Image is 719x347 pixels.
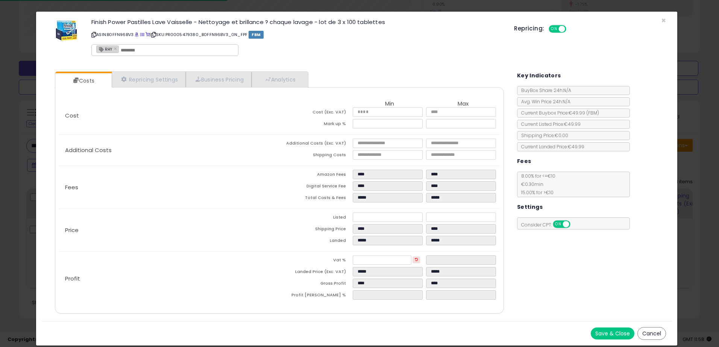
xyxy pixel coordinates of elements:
[279,224,353,236] td: Shipping Price
[59,276,279,282] p: Profit
[279,255,353,267] td: Vat %
[565,26,577,32] span: OFF
[554,221,563,228] span: ON
[517,87,571,94] span: BuyBox Share 24h: N/A
[59,147,279,153] p: Additional Costs
[112,72,186,87] a: Repricing Settings
[186,72,252,87] a: Business Pricing
[279,107,353,119] td: Cost (Exc. VAT)
[279,170,353,181] td: Amazon Fees
[517,98,570,105] span: Avg. Win Price 24h: N/A
[279,290,353,302] td: Profit [PERSON_NAME] %
[279,193,353,205] td: Total Costs & Fees
[55,73,111,88] a: Costs
[661,15,666,26] span: ×
[517,189,554,196] span: 15.00 % for > €10
[426,101,499,107] th: Max
[550,26,559,32] span: ON
[517,173,555,196] span: 8.00 % for <= €10
[569,110,599,116] span: €49.99
[514,26,544,32] h5: Repricing:
[517,157,531,166] h5: Fees
[97,46,112,52] span: RHY
[91,19,503,25] h3: Finish Power Pastilles Lave Vaisselle - Nettoyage et brillance ? chaque lavage - lot de 3 x 100 t...
[591,327,634,339] button: Save & Close
[279,119,353,131] td: Mark up %
[517,202,543,212] h5: Settings
[114,45,118,52] a: ×
[279,150,353,162] td: Shipping Costs
[140,32,144,38] a: All offer listings
[517,121,581,127] span: Current Listed Price: €49.99
[517,222,580,228] span: Consider CPT:
[279,139,353,150] td: Additional Costs (Exc. VAT)
[59,227,279,233] p: Price
[279,181,353,193] td: Digital Service Fee
[252,72,307,87] a: Analytics
[517,71,561,80] h5: Key Indicators
[135,32,139,38] a: BuyBox page
[569,221,581,228] span: OFF
[517,143,584,150] span: Current Landed Price: €49.99
[91,29,503,41] p: ASIN: B0FFN96BV3 | SKU: PR0005479380_B0FFN96BV3_0N_FPF
[586,110,599,116] span: ( FBM )
[279,236,353,247] td: Landed
[279,279,353,290] td: Gross Profit
[55,19,78,41] img: 51ZPZbKnm3L._SL60_.jpg
[59,184,279,190] p: Fees
[249,31,264,39] span: FBM
[517,110,599,116] span: Current Buybox Price:
[279,267,353,279] td: Landed Price (Exc. VAT)
[279,213,353,224] td: Listed
[637,327,666,340] button: Cancel
[517,132,568,139] span: Shipping Price: €0.00
[146,32,150,38] a: Your listing only
[517,181,543,187] span: €0.30 min
[59,113,279,119] p: Cost
[353,101,426,107] th: Min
